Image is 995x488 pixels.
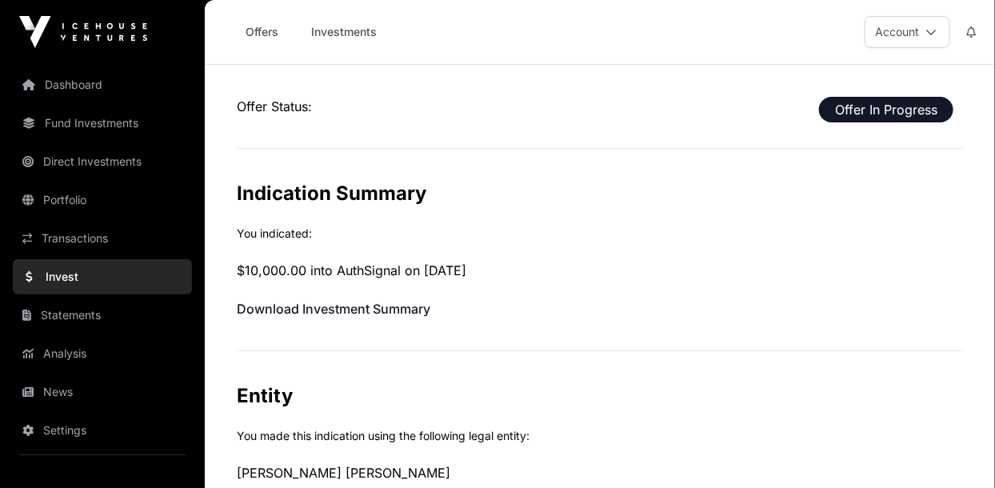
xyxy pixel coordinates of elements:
a: Analysis [13,336,192,371]
iframe: Chat Widget [915,411,995,488]
a: Transactions [13,221,192,256]
a: Settings [13,413,192,448]
a: Statements [13,298,192,333]
p: Offer Status: [237,97,963,116]
a: Offers [230,17,294,47]
a: News [13,374,192,410]
p: $10,000.00 into AuthSignal on [DATE] [237,261,963,280]
h2: Entity [237,383,963,409]
h2: Indication Summary [237,181,963,206]
a: Investments [301,17,387,47]
a: Portfolio [13,182,192,218]
a: Invest [13,259,192,294]
a: Fund Investments [13,106,192,141]
p: You indicated: [237,226,963,242]
img: Icehouse Ventures Logo [19,16,147,48]
p: [PERSON_NAME] [PERSON_NAME] [237,463,963,482]
a: Dashboard [13,67,192,102]
a: Download Investment Summary [237,301,430,317]
p: You made this indication using the following legal entity: [237,428,963,444]
button: Account [865,16,950,48]
a: Direct Investments [13,144,192,179]
span: Offer In Progress [819,97,953,122]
